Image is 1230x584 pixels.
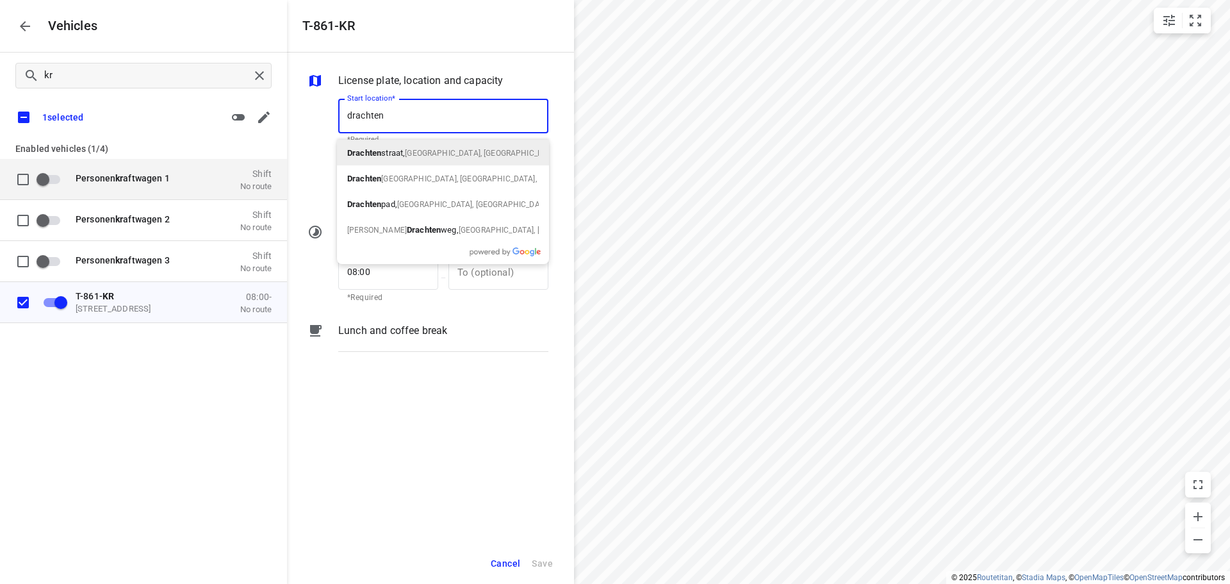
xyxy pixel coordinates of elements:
b: Drachten [347,199,381,209]
span: pad, [347,199,397,209]
img: Powered by Google [470,247,541,256]
p: No route [240,181,272,191]
div: Drivers’ working hours [307,224,548,242]
p: [STREET_ADDRESS] [76,303,204,313]
b: kr [115,172,123,183]
span: Personen aftwagen 2 [76,213,170,224]
p: Shift [240,209,272,219]
p: No route [240,304,272,314]
p: License plate, location and capacity [338,73,503,88]
p: No route [240,263,272,273]
span: [GEOGRAPHIC_DATA], [GEOGRAPHIC_DATA] [459,226,612,235]
p: Shift [240,250,272,260]
p: *Required [347,292,429,305]
span: [GEOGRAPHIC_DATA], [GEOGRAPHIC_DATA] [405,149,559,158]
div: License plate, location and capacity [307,73,548,91]
span: Personen aftwagen 3 [76,254,170,265]
h5: T-861-KR [302,19,356,33]
span: Enable [36,249,68,273]
b: kr [115,254,123,265]
span: Enable [36,208,68,232]
span: Personen aftwagen 1 [76,172,170,183]
p: Shift [240,168,272,178]
span: [GEOGRAPHIC_DATA], [GEOGRAPHIC_DATA] [397,200,551,209]
a: Routetitan [977,573,1013,582]
button: Cancel [485,551,526,577]
div: Lunch and coffee break [307,323,548,362]
b: KR [102,290,114,301]
a: OpenMapTiles [1074,573,1124,582]
div: small contained button group [1154,8,1211,33]
b: kr [115,213,123,224]
span: weg, [407,225,459,235]
p: 1 selected [42,112,83,122]
span: Edit vehicle [251,110,277,122]
span: T-861- [76,290,114,301]
p: No route [240,222,272,232]
span: Enable [36,167,68,191]
span: Disable [225,110,251,122]
b: Drachten [347,148,381,158]
b: Drachten [347,174,381,183]
a: OpenStreetMap [1129,573,1183,582]
b: Drachten [407,225,441,235]
span: [PERSON_NAME] [347,226,407,235]
input: Search vehicles [44,65,250,85]
li: © 2025 , © , © © contributors [951,573,1225,582]
p: Lunch and coffee break [338,323,447,338]
span: straat, [347,148,405,158]
button: Map settings [1156,8,1182,33]
span: Disable [36,290,68,314]
span: Cancel [491,556,520,572]
span: [GEOGRAPHIC_DATA], [GEOGRAPHIC_DATA], [GEOGRAPHIC_DATA] [381,174,614,183]
p: Vehicles [38,19,98,33]
a: Stadia Maps [1022,573,1065,582]
p: — [438,273,448,283]
p: 08:00- [240,291,272,301]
